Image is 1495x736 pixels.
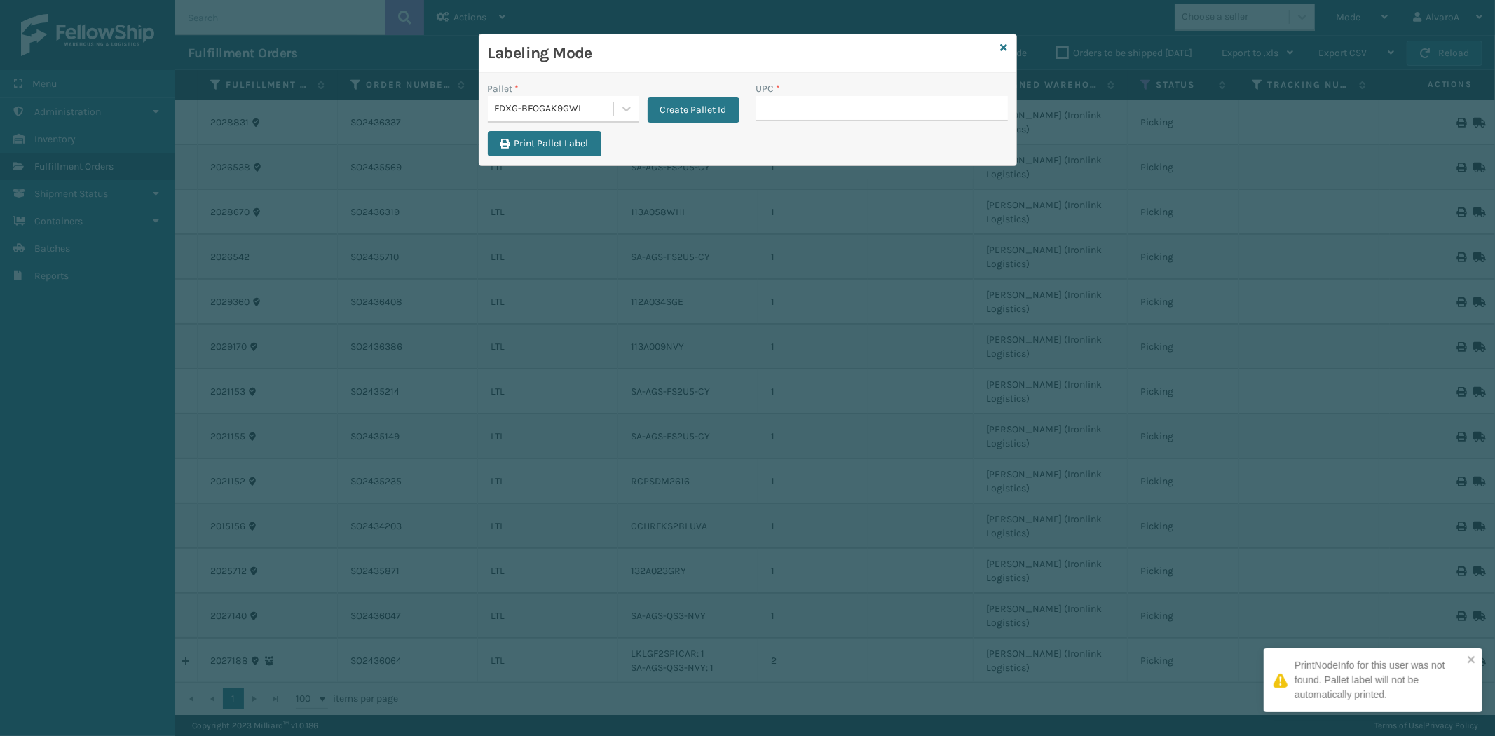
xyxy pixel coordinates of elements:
label: UPC [756,81,781,96]
div: FDXG-BFOGAK9GWI [495,102,615,116]
h3: Labeling Mode [488,43,995,64]
button: Print Pallet Label [488,131,601,156]
div: PrintNodeInfo for this user was not found. Pallet label will not be automatically printed. [1295,658,1463,702]
button: Create Pallet Id [648,97,739,123]
label: Pallet [488,81,519,96]
button: close [1467,654,1477,667]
